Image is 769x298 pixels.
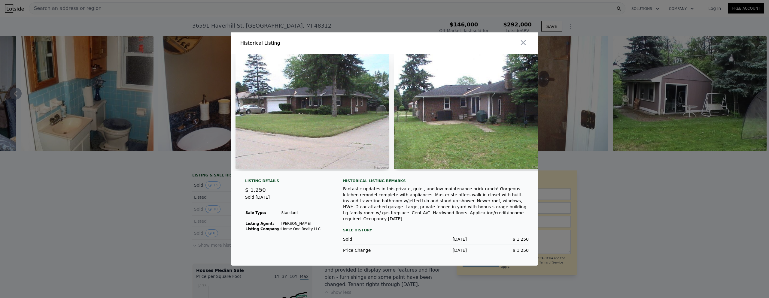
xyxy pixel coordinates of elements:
[281,210,321,215] td: Standard
[343,186,529,222] div: Fantastic updates in this private, quiet, and low maintenance brick ranch! Gorgeous kitchen remod...
[281,226,321,232] td: Home One Realty LLC
[343,247,405,253] div: Price Change
[513,237,529,242] span: $ 1,250
[245,211,266,215] strong: Sale Type:
[343,179,529,183] div: Historical Listing remarks
[245,179,329,186] div: Listing Details
[405,236,467,242] div: [DATE]
[405,247,467,253] div: [DATE]
[245,221,274,226] strong: Listing Agent:
[394,54,548,169] img: Property Img
[236,54,389,169] img: Property Img
[245,194,329,205] div: Sold [DATE]
[245,187,266,193] span: $ 1,250
[513,248,529,253] span: $ 1,250
[281,221,321,226] td: [PERSON_NAME]
[343,227,529,234] div: Sale History
[245,227,281,231] strong: Listing Company:
[343,236,405,242] div: Sold
[240,40,382,47] div: Historical Listing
